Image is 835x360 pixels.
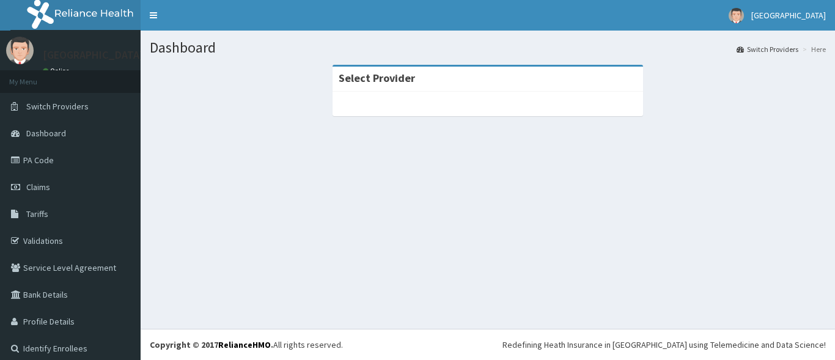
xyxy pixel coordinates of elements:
span: Switch Providers [26,101,89,112]
span: Claims [26,182,50,193]
li: Here [800,44,826,54]
img: User Image [729,8,744,23]
a: RelianceHMO [218,339,271,350]
footer: All rights reserved. [141,329,835,360]
a: Online [43,67,72,75]
span: Tariffs [26,208,48,219]
h1: Dashboard [150,40,826,56]
img: User Image [6,37,34,64]
a: Switch Providers [737,44,798,54]
span: Dashboard [26,128,66,139]
span: [GEOGRAPHIC_DATA] [751,10,826,21]
div: Redefining Heath Insurance in [GEOGRAPHIC_DATA] using Telemedicine and Data Science! [502,339,826,351]
p: [GEOGRAPHIC_DATA] [43,50,144,61]
strong: Copyright © 2017 . [150,339,273,350]
strong: Select Provider [339,71,415,85]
